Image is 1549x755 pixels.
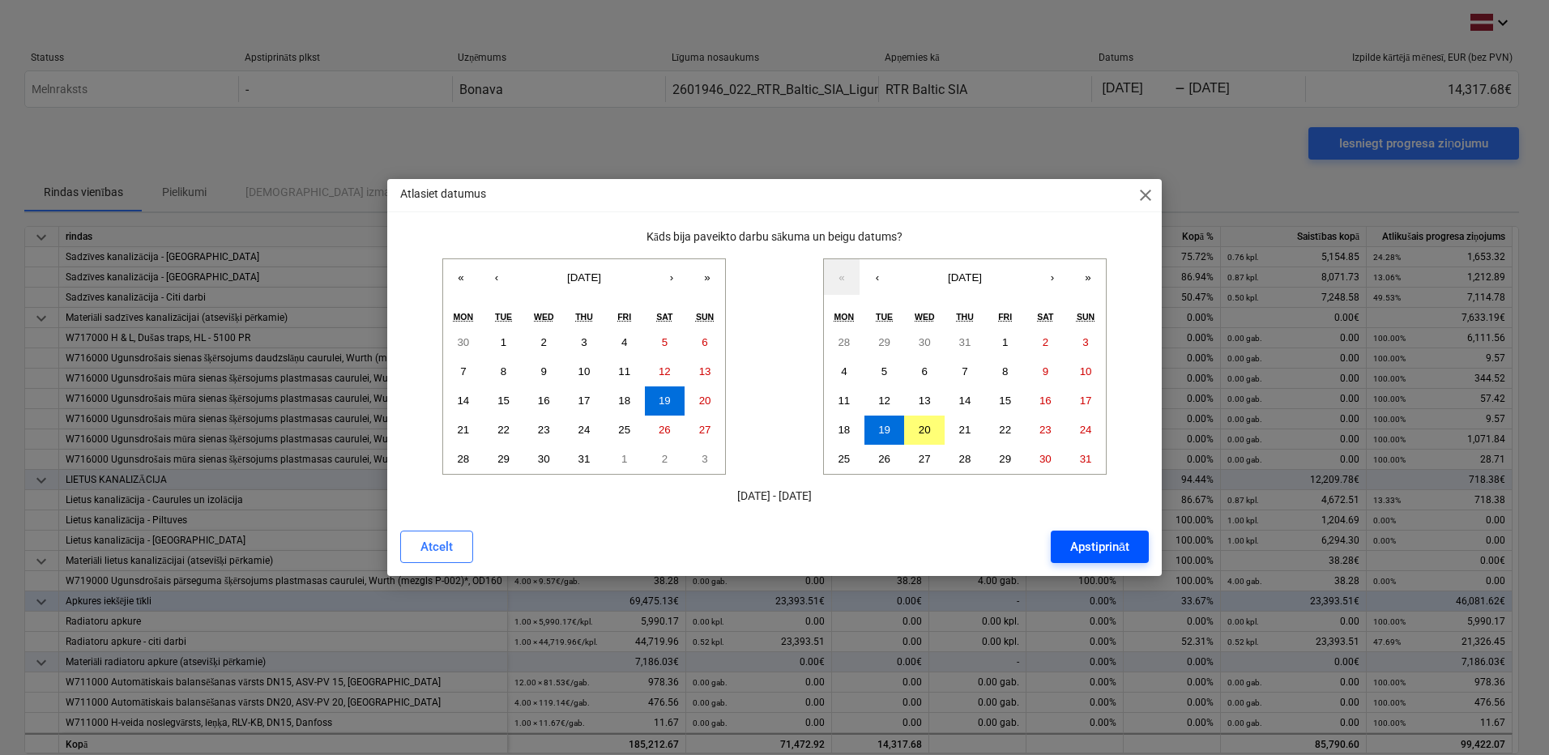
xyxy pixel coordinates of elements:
abbr: Friday [617,312,631,322]
button: 19 July 2025 [645,386,685,416]
button: 16 July 2025 [523,386,564,416]
abbr: 7 August 2025 [962,365,967,377]
abbr: 4 July 2025 [621,336,627,348]
abbr: 25 August 2025 [838,453,850,465]
button: 21 July 2025 [443,416,484,445]
abbr: 22 July 2025 [497,424,510,436]
abbr: Thursday [956,312,974,322]
button: 29 July 2025 [864,328,905,357]
button: 7 August 2025 [945,357,985,386]
abbr: 6 August 2025 [922,365,928,377]
button: 26 July 2025 [645,416,685,445]
abbr: 10 August 2025 [1080,365,1092,377]
button: 1 August 2025 [604,445,645,474]
abbr: 30 July 2025 [919,336,931,348]
abbr: 18 August 2025 [838,424,850,436]
button: 1 July 2025 [484,328,524,357]
abbr: Friday [998,312,1012,322]
abbr: 3 August 2025 [702,453,707,465]
div: Atcelt [420,536,453,557]
button: 4 July 2025 [604,328,645,357]
abbr: 17 July 2025 [578,395,591,407]
abbr: Sunday [696,312,714,322]
button: 15 August 2025 [985,386,1026,416]
abbr: 24 August 2025 [1080,424,1092,436]
abbr: 29 August 2025 [999,453,1011,465]
abbr: 26 July 2025 [659,424,671,436]
button: 30 July 2025 [904,328,945,357]
p: [DATE] - [DATE] [400,488,1149,505]
abbr: 15 August 2025 [999,395,1011,407]
abbr: Saturday [1037,312,1053,322]
abbr: 20 August 2025 [919,424,931,436]
button: 24 August 2025 [1065,416,1106,445]
span: [DATE] [948,271,982,284]
p: Kāds bija paveikto darbu sākuma un beigu datums? [400,228,1149,245]
button: 1 August 2025 [985,328,1026,357]
abbr: 4 August 2025 [841,365,847,377]
button: 27 August 2025 [904,445,945,474]
button: 2 August 2025 [645,445,685,474]
abbr: Wednesday [534,312,554,322]
abbr: 2 August 2025 [1043,336,1048,348]
abbr: 19 August 2025 [878,424,890,436]
button: Apstiprināt [1051,531,1149,563]
abbr: 13 July 2025 [699,365,711,377]
button: 15 July 2025 [484,386,524,416]
button: › [1035,259,1070,295]
abbr: 23 August 2025 [1039,424,1052,436]
button: 28 July 2025 [824,328,864,357]
button: 28 August 2025 [945,445,985,474]
abbr: 21 August 2025 [959,424,971,436]
button: 9 August 2025 [1026,357,1066,386]
abbr: 14 July 2025 [457,395,469,407]
button: 23 August 2025 [1026,416,1066,445]
button: 31 July 2025 [564,445,604,474]
button: 10 July 2025 [564,357,604,386]
abbr: 30 August 2025 [1039,453,1052,465]
abbr: 16 August 2025 [1039,395,1052,407]
button: 12 August 2025 [864,386,905,416]
button: ‹ [860,259,895,295]
button: 22 August 2025 [985,416,1026,445]
button: 30 June 2025 [443,328,484,357]
abbr: Wednesday [915,312,935,322]
abbr: 12 August 2025 [878,395,890,407]
button: 17 July 2025 [564,386,604,416]
abbr: 22 August 2025 [999,424,1011,436]
button: 12 July 2025 [645,357,685,386]
abbr: 30 July 2025 [538,453,550,465]
button: 30 August 2025 [1026,445,1066,474]
abbr: 18 July 2025 [618,395,630,407]
abbr: 15 July 2025 [497,395,510,407]
button: 18 July 2025 [604,386,645,416]
abbr: Monday [834,312,855,322]
button: 2 July 2025 [523,328,564,357]
button: 14 July 2025 [443,386,484,416]
abbr: 23 July 2025 [538,424,550,436]
abbr: 1 July 2025 [501,336,506,348]
abbr: 29 July 2025 [878,336,890,348]
abbr: 19 July 2025 [659,395,671,407]
button: 5 July 2025 [645,328,685,357]
button: 26 August 2025 [864,445,905,474]
abbr: Tuesday [495,312,512,322]
span: [DATE] [567,271,601,284]
abbr: 3 August 2025 [1082,336,1088,348]
button: 10 August 2025 [1065,357,1106,386]
button: 24 July 2025 [564,416,604,445]
button: « [824,259,860,295]
button: 3 July 2025 [564,328,604,357]
button: [DATE] [514,259,654,295]
abbr: 12 July 2025 [659,365,671,377]
abbr: 17 August 2025 [1080,395,1092,407]
abbr: 5 August 2025 [881,365,887,377]
button: 2 August 2025 [1026,328,1066,357]
button: 19 August 2025 [864,416,905,445]
button: 11 July 2025 [604,357,645,386]
abbr: 31 August 2025 [1080,453,1092,465]
button: Atcelt [400,531,473,563]
abbr: 1 August 2025 [621,453,627,465]
abbr: 1 August 2025 [1002,336,1008,348]
abbr: Monday [454,312,474,322]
